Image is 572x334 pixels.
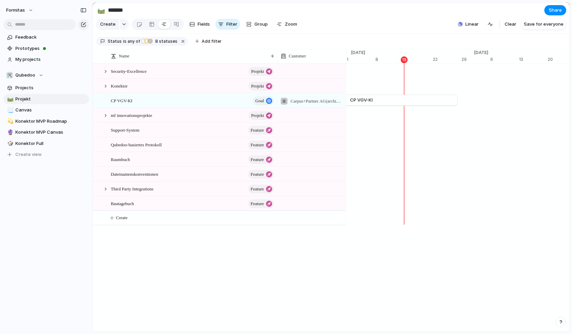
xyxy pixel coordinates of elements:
button: Zoom [274,19,300,30]
button: Create [99,211,356,225]
span: Projekt [251,81,264,91]
span: Feedback [15,34,87,41]
span: Share [549,7,562,14]
div: 22 [433,56,462,63]
span: Zoom [285,21,297,28]
span: 8 [153,39,159,44]
span: Qubedoo [15,72,35,79]
span: Prototypes [15,45,87,52]
span: Support-System [111,126,139,134]
span: Clear [505,21,516,28]
span: statuses [153,38,177,44]
a: Prototypes [3,43,89,54]
button: Save for everyone [521,19,566,30]
button: Feature [248,141,274,149]
button: 🎲 [6,140,13,147]
span: Group [254,21,268,28]
span: Raumbuch [111,155,130,163]
button: Fields [187,19,213,30]
button: isany of [122,38,141,45]
span: Projects [15,84,87,91]
span: goal [255,96,264,106]
button: Projekt [249,111,274,120]
span: Fields [198,21,210,28]
span: Konektor [111,82,128,90]
div: 8 [375,56,404,63]
span: Linear [465,21,479,28]
button: 💫 [6,118,13,125]
button: Group [243,19,271,30]
button: 🛤️ [96,5,107,16]
span: Feature [251,170,264,179]
span: Feature [251,155,264,164]
div: 29 [462,56,470,63]
button: Feature [248,170,274,179]
div: 🛠️ [6,72,13,79]
a: Feedback [3,32,89,42]
button: 🔮 [6,129,13,136]
span: Feature [251,140,264,150]
button: Filter [215,19,240,30]
span: Feature [251,199,264,209]
div: 15 [401,56,408,63]
span: Projekt [251,111,264,120]
span: is [123,38,127,44]
div: 🛤️ [97,5,105,15]
div: 13 [519,56,548,63]
button: Create view [3,149,89,160]
div: 🛤️ [7,95,12,103]
span: Projekt [15,96,87,103]
span: [DATE] [470,49,492,56]
span: mf innovationsprojekte [111,111,152,119]
button: Create [96,19,119,30]
button: 🛤️ [6,96,13,103]
div: 🔮 [7,129,12,136]
span: [DATE] [347,49,369,56]
span: Security-Excellence [111,67,147,75]
span: Add filter [202,38,222,44]
span: Save for everyone [524,21,563,28]
button: goal [253,96,274,105]
span: Filter [226,21,237,28]
a: 🛤️Projekt [3,94,89,104]
span: Create [100,21,116,28]
a: Projects [3,83,89,93]
button: 📃 [6,107,13,113]
div: 🎲 [7,139,12,147]
span: Projekt [251,67,264,76]
button: Feature [248,126,274,135]
a: 🎲Konektor Full [3,138,89,149]
span: Konektor Full [15,140,87,147]
span: Dateinamenskonventionen [111,170,158,178]
span: CP VGV-KI [350,97,373,104]
span: My projects [15,56,87,63]
span: Konektor MVP Roadmap [15,118,87,125]
span: any of [127,38,140,44]
span: Third Party Integrations [111,185,154,192]
span: Konektor MVP Canvas [15,129,87,136]
button: Feature [248,155,274,164]
button: Share [544,5,566,15]
button: Feature [248,185,274,193]
a: 📃Canvas [3,105,89,115]
div: 💫Konektor MVP Roadmap [3,116,89,126]
span: Feature [251,184,264,194]
button: Projekt [249,67,274,76]
span: Canvas [15,107,87,113]
button: Formitas [3,5,37,16]
div: 1 [347,56,375,63]
div: 15 [404,56,433,63]
span: Bautagebuch [111,199,134,207]
div: 6 [490,56,519,63]
span: Create view [15,151,42,158]
span: Qubedoo-basiertes Protokoll [111,141,162,148]
span: CP VGV-KI [111,96,132,104]
button: 🛠️Qubedoo [3,70,89,80]
span: Create [116,214,128,221]
span: Feature [251,125,264,135]
div: 💫 [7,117,12,125]
button: Linear [455,19,481,29]
button: 8 statuses [141,38,179,45]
